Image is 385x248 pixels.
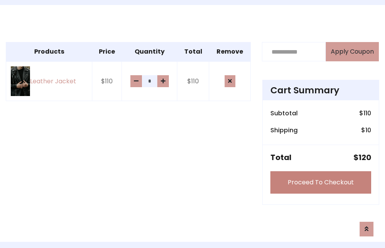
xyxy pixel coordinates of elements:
th: Price [92,42,122,62]
td: $110 [92,61,122,101]
span: 110 [363,109,371,118]
a: Leather Jacket [11,66,87,96]
h5: Total [270,153,292,162]
h5: $ [353,153,371,162]
th: Quantity [122,42,177,62]
h4: Cart Summary [270,85,371,96]
th: Remove [209,42,251,62]
button: Apply Coupon [326,42,379,61]
h6: $ [359,110,371,117]
td: $110 [177,61,209,101]
span: 10 [365,126,371,135]
h6: Subtotal [270,110,298,117]
span: 120 [358,152,371,163]
h6: Shipping [270,127,298,134]
th: Products [6,42,92,62]
th: Total [177,42,209,62]
h6: $ [361,127,371,134]
a: Proceed To Checkout [270,171,371,194]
